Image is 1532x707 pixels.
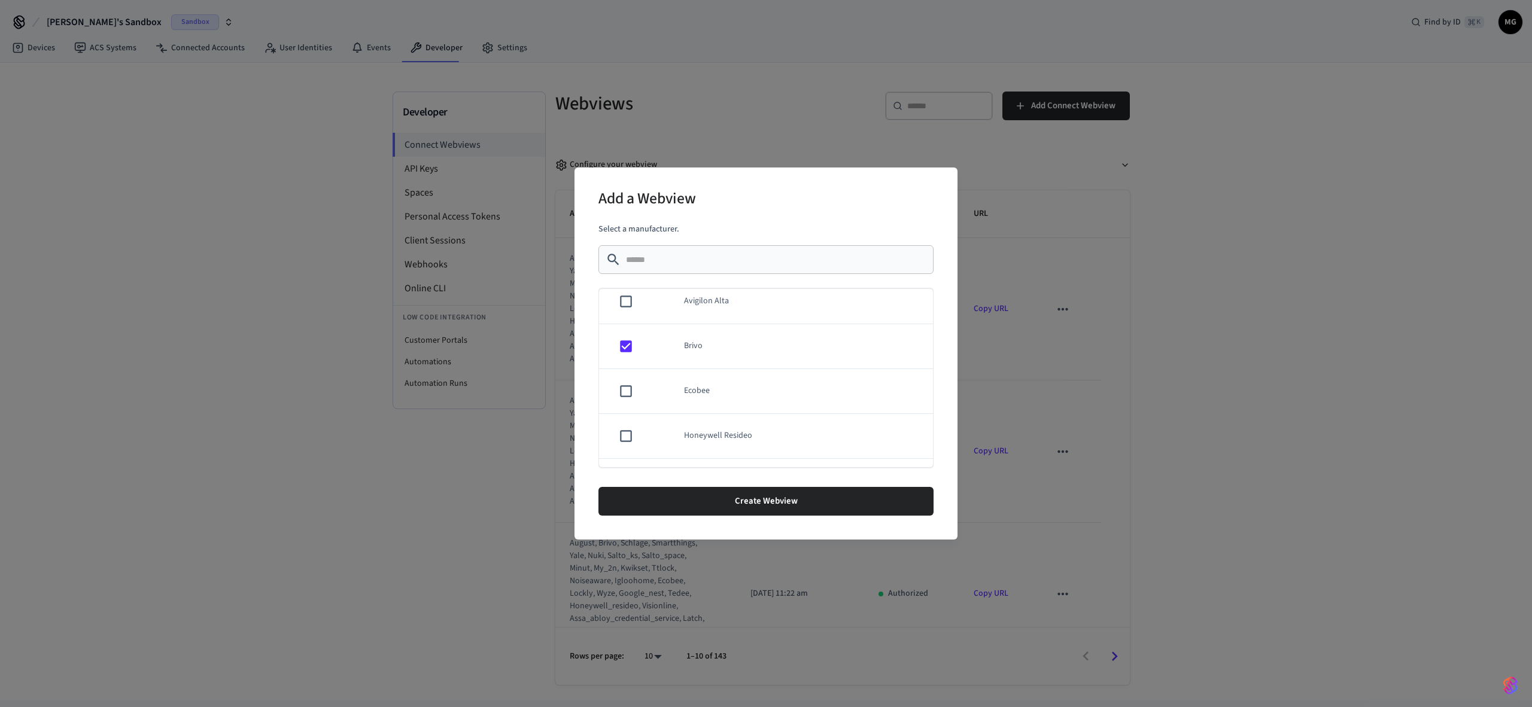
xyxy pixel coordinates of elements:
td: Brivo [670,324,933,369]
td: Honeywell Resideo [670,414,933,459]
button: Create Webview [598,487,934,516]
h2: Add a Webview [598,182,696,218]
td: Avigilon Alta [670,279,933,324]
img: SeamLogoGradient.69752ec5.svg [1503,676,1518,695]
td: Igloohome [670,459,933,504]
td: Ecobee [670,369,933,414]
p: Select a manufacturer. [598,223,934,236]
